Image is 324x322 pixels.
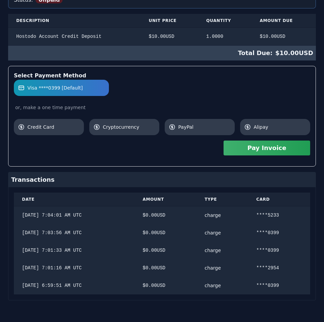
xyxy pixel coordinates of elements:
[149,33,190,40] div: $ 10.00 USD
[205,247,240,254] div: charge
[141,14,198,28] th: Unit Price
[143,247,188,254] div: $ 0.00 USD
[8,14,141,28] th: Description
[27,84,83,91] span: Visa ****0399 [Default]
[14,72,310,80] div: Select Payment Method
[14,104,310,111] div: or, make a one time payment
[22,247,126,254] div: [DATE] 7:01:33 AM UTC
[14,193,135,206] th: Date
[196,193,248,206] th: Type
[8,46,316,60] div: $ 10.00 USD
[205,282,240,289] div: charge
[238,48,275,58] span: Total Due:
[260,33,308,40] div: $ 10.00 USD
[224,141,310,155] button: Pay Invoice
[248,193,310,206] th: Card
[198,14,252,28] th: Quantity
[22,212,126,219] div: [DATE] 7:04:01 AM UTC
[143,212,188,219] div: $ 0.00 USD
[205,265,240,271] div: charge
[22,265,126,271] div: [DATE] 7:01:16 AM UTC
[206,33,244,40] div: 1.0000
[252,14,316,28] th: Amount Due
[22,282,126,289] div: [DATE] 6:59:51 AM UTC
[143,229,188,236] div: $ 0.00 USD
[254,124,306,130] span: Alipay
[27,124,80,130] span: Credit Card
[143,265,188,271] div: $ 0.00 USD
[178,124,231,130] span: PayPal
[143,282,188,289] div: $ 0.00 USD
[205,229,240,236] div: charge
[22,229,126,236] div: [DATE] 7:03:56 AM UTC
[103,124,155,130] span: Cryptocurrency
[135,193,196,206] th: Amount
[8,172,316,187] div: Transactions
[16,33,133,40] div: Hostodo Account Credit Deposit
[205,212,240,219] div: charge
